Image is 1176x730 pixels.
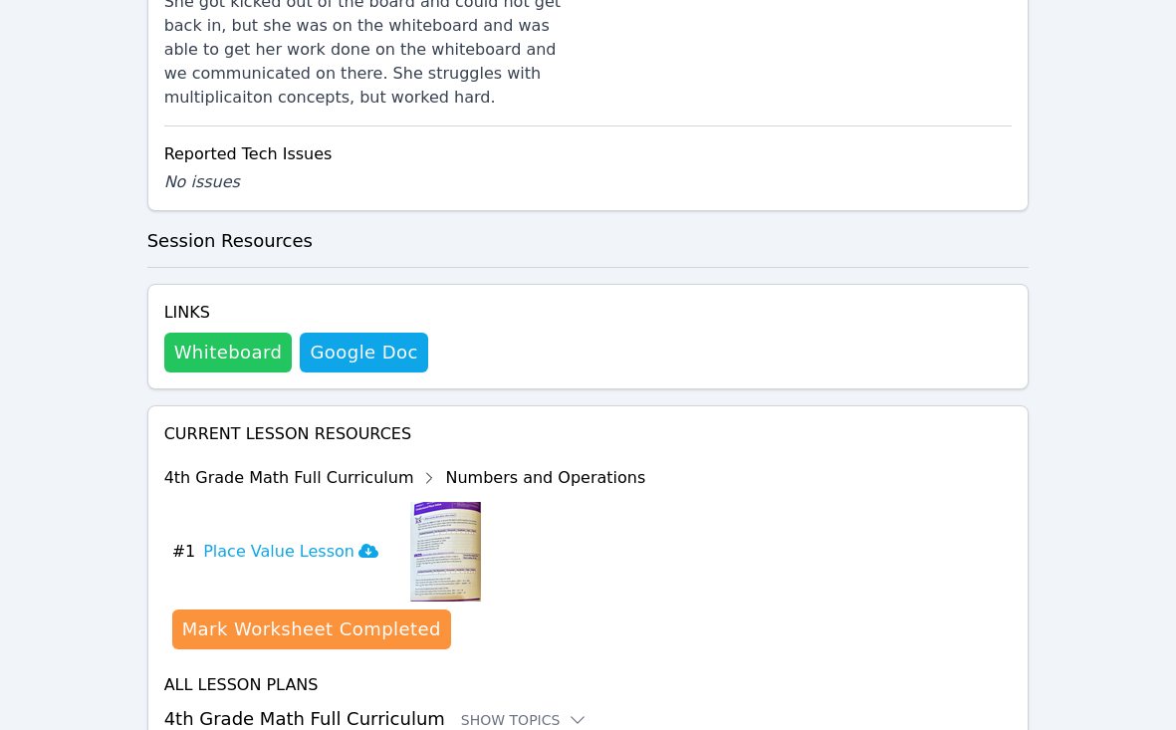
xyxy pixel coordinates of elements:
h4: Current Lesson Resources [164,422,1013,446]
div: 4th Grade Math Full Curriculum Numbers and Operations [164,462,646,494]
button: Show Topics [461,710,588,730]
h4: Links [164,301,428,325]
img: Place Value Lesson [410,502,481,602]
span: # 1 [172,540,196,564]
div: Reported Tech Issues [164,142,1013,166]
span: No issues [164,172,240,191]
a: Google Doc [300,333,427,372]
h3: Place Value Lesson [203,540,378,564]
button: Mark Worksheet Completed [172,609,451,649]
h3: Session Resources [147,227,1030,255]
button: Whiteboard [164,333,293,372]
button: #1Place Value Lesson [172,502,394,602]
div: Mark Worksheet Completed [182,615,441,643]
h4: All Lesson Plans [164,673,1013,697]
